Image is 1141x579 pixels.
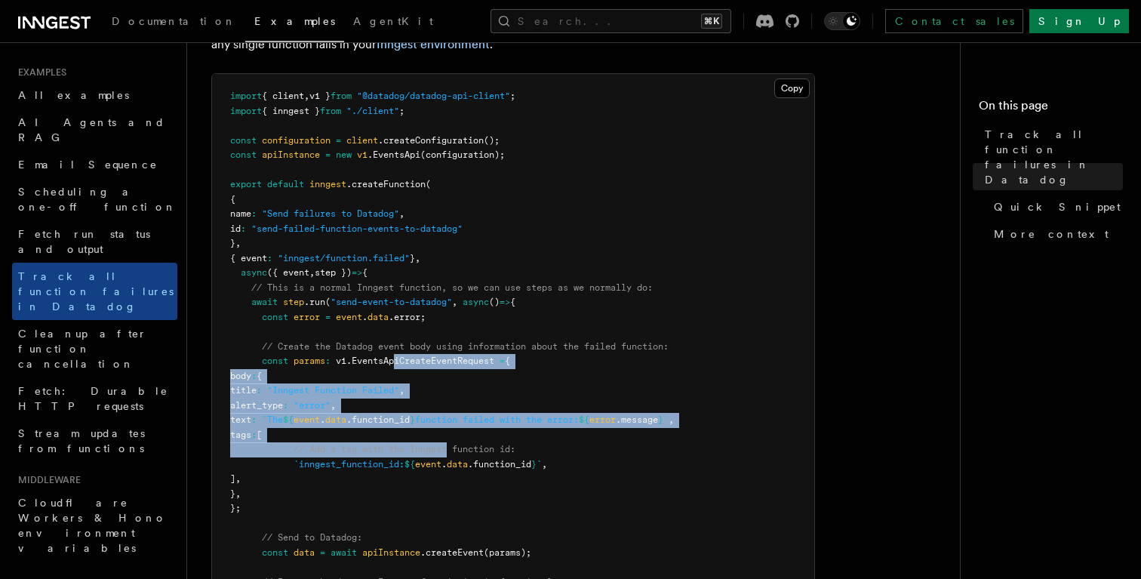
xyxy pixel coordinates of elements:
[994,226,1109,242] span: More context
[399,106,404,116] span: ;
[230,91,262,101] span: import
[377,37,490,51] a: Inngest environment
[304,91,309,101] span: ,
[368,312,389,322] span: data
[505,356,510,366] span: {
[294,414,320,425] span: event
[18,116,165,143] span: AI Agents and RAG
[441,459,447,470] span: .
[484,547,531,558] span: (params);
[885,9,1023,33] a: Contact sales
[278,253,410,263] span: "inngest/function.failed"
[283,297,304,307] span: step
[368,149,420,160] span: .EventsApi
[325,414,346,425] span: data
[18,385,168,412] span: Fetch: Durable HTTP requests
[254,15,335,27] span: Examples
[616,414,658,425] span: .message
[251,430,257,440] span: :
[489,297,500,307] span: ()
[18,228,150,255] span: Fetch run status and output
[257,385,262,396] span: :
[357,91,510,101] span: "@datadog/datadog-api-client"
[241,223,246,234] span: :
[415,459,441,470] span: event
[251,282,653,293] span: // This is a normal Inngest function, so we can use steps as we normally do:
[230,179,262,189] span: export
[267,179,304,189] span: default
[415,253,420,263] span: ,
[262,91,304,101] span: { client
[979,97,1123,121] h4: On this page
[420,547,484,558] span: .createEvent
[294,547,315,558] span: data
[336,356,346,366] span: v1
[262,341,669,352] span: // Create the Datadog event body using information about the failed function:
[230,414,251,425] span: text
[18,89,129,101] span: All examples
[468,459,531,470] span: .function_id
[325,312,331,322] span: =
[824,12,860,30] button: Toggle dark mode
[12,377,177,420] a: Fetch: Durable HTTP requests
[589,414,616,425] span: error
[452,297,457,307] span: ,
[230,253,267,263] span: { event
[336,312,362,322] span: event
[336,149,352,160] span: new
[426,179,431,189] span: (
[774,79,810,98] button: Copy
[336,135,341,146] span: =
[251,208,257,219] span: :
[230,208,251,219] span: name
[320,414,325,425] span: .
[309,267,315,278] span: ,
[399,208,404,219] span: ,
[362,547,420,558] span: apiInstance
[404,459,415,470] span: ${
[985,127,1123,187] span: Track all function failures in Datadog
[230,473,235,484] span: ]
[510,91,515,101] span: ;
[251,297,278,307] span: await
[12,82,177,109] a: All examples
[362,267,368,278] span: {
[18,328,147,370] span: Cleanup after function cancellation
[230,385,257,396] span: title
[1029,9,1129,33] a: Sign Up
[331,400,336,411] span: ,
[267,267,309,278] span: ({ event
[262,149,320,160] span: apiInstance
[352,356,494,366] span: EventsApiCreateEventRequest
[18,270,174,313] span: Track all function failures in Datadog
[12,263,177,320] a: Track all function failures in Datadog
[294,400,331,411] span: "error"
[230,135,257,146] span: const
[320,547,325,558] span: =
[500,297,510,307] span: =>
[531,459,537,470] span: }
[344,5,442,41] a: AgentKit
[537,459,542,470] span: `
[309,179,346,189] span: inngest
[378,135,484,146] span: .createConfiguration
[410,414,415,425] span: }
[362,312,368,322] span: .
[346,106,399,116] span: "./client"
[18,427,145,454] span: Stream updates from functions
[241,267,267,278] span: async
[283,400,288,411] span: :
[325,297,331,307] span: (
[315,267,352,278] span: step })
[669,414,674,425] span: ,
[267,253,272,263] span: :
[230,400,283,411] span: alert_type
[979,121,1123,193] a: Track all function failures in Datadog
[12,178,177,220] a: Scheduling a one-off function
[346,356,352,366] span: .
[663,414,669,425] span: `
[235,488,241,499] span: ,
[658,414,663,425] span: }
[235,238,241,248] span: ,
[12,220,177,263] a: Fetch run status and output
